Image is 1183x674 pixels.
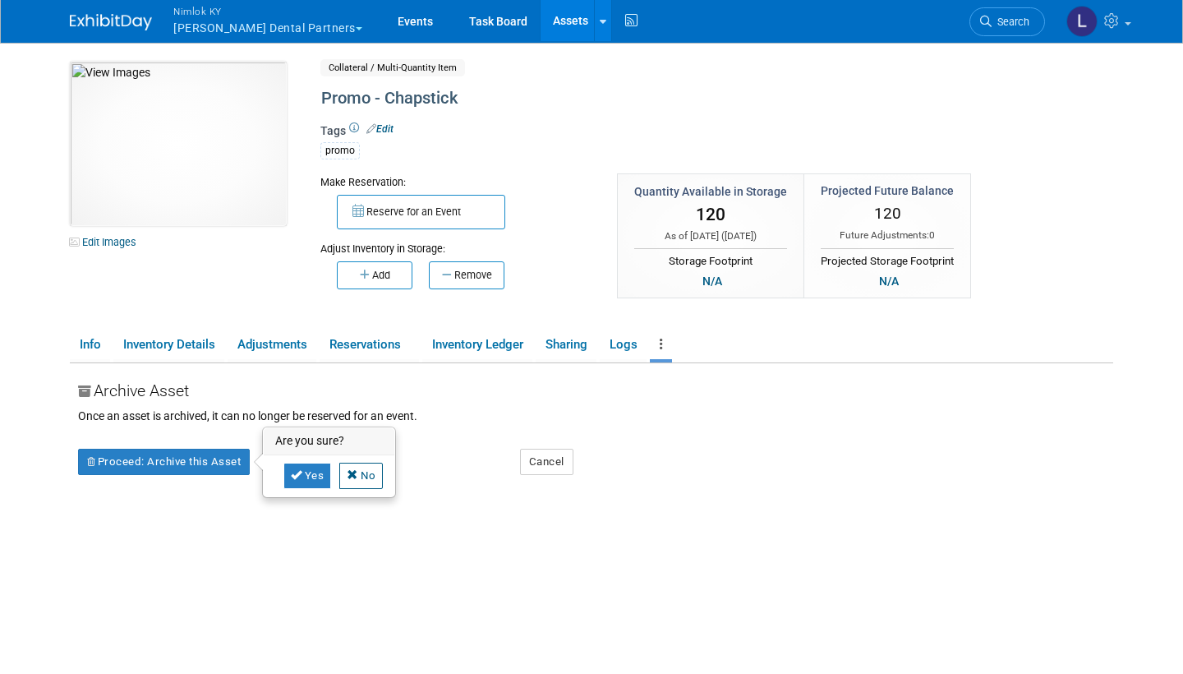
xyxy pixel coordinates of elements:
div: Storage Footprint [634,248,787,270]
div: Promo - Chapstick [315,84,1008,113]
a: Adjustments [228,330,316,359]
a: Search [969,7,1045,36]
div: Tags [320,122,1008,170]
img: View Images [70,62,287,226]
button: Remove [429,261,504,289]
div: N/A [697,272,727,290]
a: Edit [366,123,394,135]
button: Add [337,261,412,289]
div: N/A [874,272,904,290]
div: Adjust Inventory in Storage: [320,229,592,256]
span: Search [992,16,1029,28]
a: Yes [283,463,332,489]
span: 0 [929,229,935,241]
div: Future Adjustments: [821,229,954,242]
div: As of [DATE] ( ) [634,229,787,243]
div: Make Reservation: [320,173,592,190]
div: Projected Future Balance [821,182,954,199]
span: 120 [874,204,901,223]
span: Collateral / Multi-Quantity Item [320,59,465,76]
span: Nimlok KY [173,2,362,20]
div: promo [320,142,360,159]
a: Info [70,330,110,359]
a: No [339,463,383,489]
h3: Are you sure? [264,428,395,455]
span: 120 [696,205,725,224]
a: Reservations [320,330,419,359]
div: Once an asset is archived, it can no longer be reserved for an event. [78,408,1113,424]
img: ExhibitDay [70,14,152,30]
img: Luc Schaefer [1066,6,1098,37]
span: [DATE] [725,230,753,242]
div: Archive Asset [78,380,1113,408]
div: Quantity Available in Storage [634,183,787,200]
a: Edit Images [70,232,143,252]
a: Logs [600,330,647,359]
div: Projected Storage Footprint [821,248,954,270]
a: Inventory Details [113,330,224,359]
a: Inventory Ledger [422,330,532,359]
button: Proceed: Archive this Asset [78,449,250,475]
button: Cancel [520,449,573,475]
a: Sharing [536,330,596,359]
button: Reserve for an Event [337,195,505,229]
